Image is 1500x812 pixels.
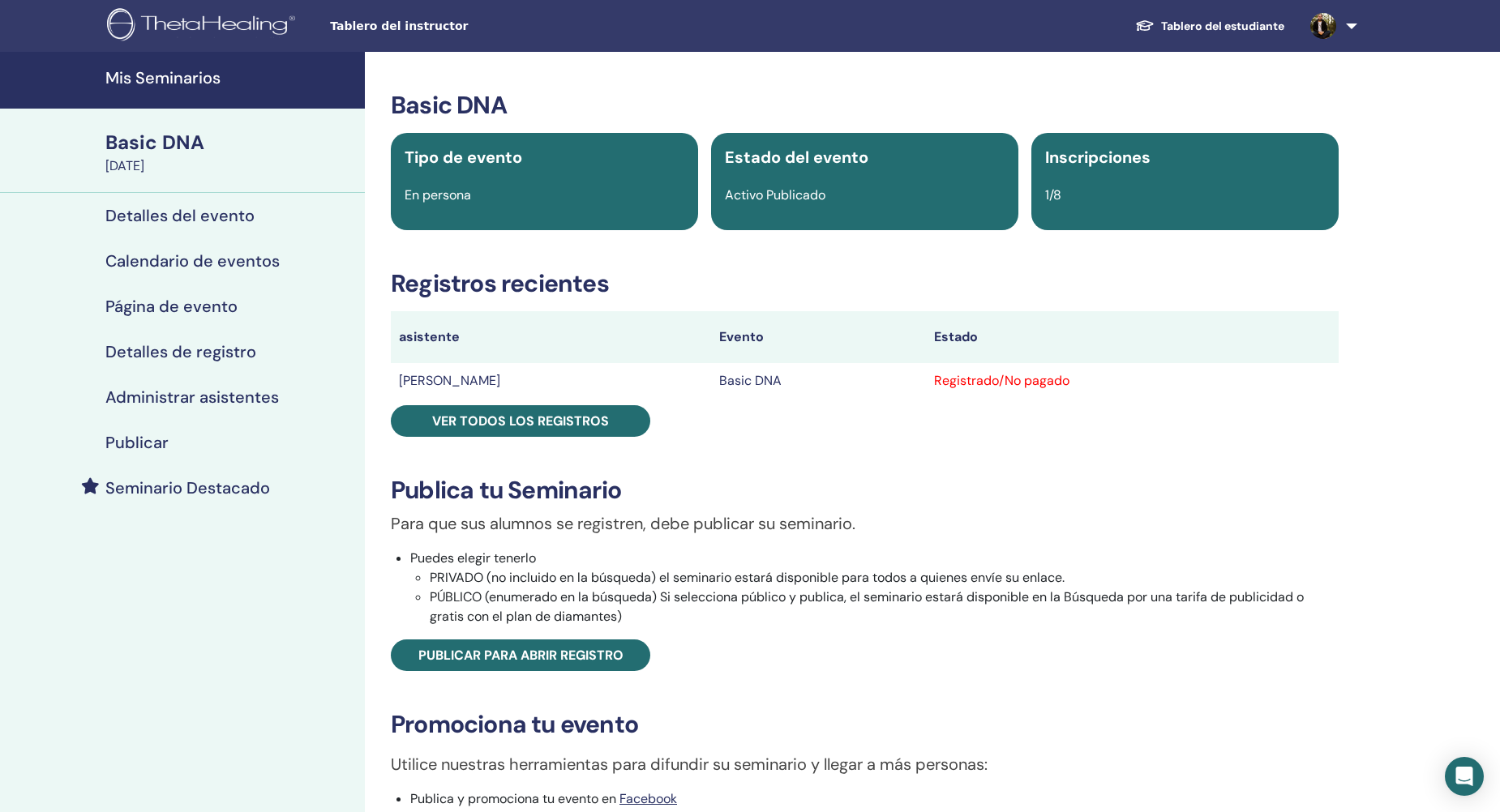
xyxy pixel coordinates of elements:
li: Puedes elegir tenerlo [410,549,1339,626]
div: [DATE] [105,156,355,176]
span: Tipo de evento [405,147,522,168]
li: PRIVADO (no incluido en la búsqueda) el seminario estará disponible para todos a quienes envíe su... [430,568,1339,588]
span: Activo Publicado [725,186,825,203]
h4: Calendario de eventos [105,251,280,271]
td: Basic DNA [711,363,925,399]
li: PÚBLICO (enumerado en la búsqueda) Si selecciona público y publica, el seminario estará disponibl... [430,588,1339,626]
span: Ver todos los registros [432,412,609,430]
td: [PERSON_NAME] [391,363,711,399]
h4: Detalles del evento [105,206,255,225]
span: Estado del evento [725,147,868,168]
span: Publicar para abrir registro [418,647,624,664]
div: Open Intercom Messenger [1445,757,1484,796]
img: graduation-cap-white.svg [1135,19,1155,32]
p: Para que sus alumnos se registren, debe publicar su seminario. [391,511,1339,536]
a: Basic DNA[DATE] [96,129,365,176]
h4: Página de evento [105,297,238,316]
span: Inscripciones [1045,147,1151,168]
th: asistente [391,311,711,363]
span: En persona [405,186,471,203]
h3: Basic DNA [391,91,1339,120]
h4: Detalles de registro [105,342,256,361]
h4: Administrar asistentes [105,387,279,407]
h4: Publicar [105,433,169,452]
a: Facebook [619,790,677,807]
h3: Promociona tu evento [391,710,1339,739]
div: Registrado/No pagado [934,371,1331,391]
h4: Seminario Destacado [105,478,270,498]
h3: Publica tu Seminario [391,476,1339,505]
img: logo.png [107,8,301,45]
div: Basic DNA [105,129,355,156]
h3: Registros recientes [391,269,1339,298]
li: Publica y promociona tu evento en [410,789,1339,809]
th: Evento [711,311,925,363]
a: Tablero del estudiante [1122,11,1297,41]
h4: Mis Seminarios [105,68,355,88]
span: 1/8 [1045,186,1061,203]
a: Ver todos los registros [391,405,650,437]
p: Utilice nuestras herramientas para difundir su seminario y llegar a más personas: [391,752,1339,776]
a: Publicar para abrir registro [391,639,650,671]
th: Estado [926,311,1339,363]
span: Tablero del instructor [330,18,573,35]
img: default.jpg [1310,13,1336,39]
